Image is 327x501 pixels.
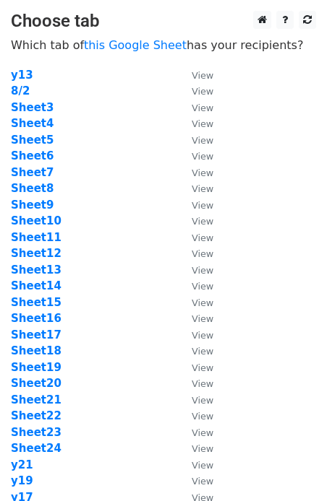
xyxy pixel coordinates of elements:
a: Sheet23 [11,426,61,439]
a: this Google Sheet [84,38,187,52]
a: View [177,426,213,439]
small: View [192,395,213,406]
a: Sheet10 [11,214,61,227]
a: Sheet6 [11,149,54,162]
a: View [177,361,213,374]
small: View [192,297,213,308]
a: Sheet3 [11,101,54,114]
small: View [192,70,213,81]
a: View [177,182,213,195]
a: View [177,409,213,422]
a: View [177,279,213,292]
a: Sheet11 [11,231,61,244]
small: View [192,443,213,454]
a: View [177,263,213,276]
a: View [177,134,213,147]
a: Sheet17 [11,328,61,341]
small: View [192,183,213,194]
small: View [192,118,213,129]
a: Sheet16 [11,312,61,325]
small: View [192,411,213,422]
small: View [192,476,213,487]
a: View [177,69,213,82]
a: Sheet24 [11,442,61,455]
a: Sheet21 [11,393,61,406]
a: Sheet13 [11,263,61,276]
a: Sheet12 [11,247,61,260]
a: View [177,247,213,260]
a: y21 [11,458,33,471]
small: View [192,313,213,324]
a: Sheet15 [11,296,61,309]
a: Sheet22 [11,409,61,422]
a: Sheet5 [11,134,54,147]
small: View [192,200,213,211]
a: View [177,214,213,227]
a: View [177,474,213,487]
a: View [177,393,213,406]
a: View [177,458,213,471]
a: View [177,377,213,390]
a: y19 [11,474,33,487]
a: View [177,442,213,455]
small: View [192,248,213,259]
small: View [192,346,213,357]
a: 8/2 [11,84,30,97]
a: View [177,84,213,97]
a: Sheet18 [11,344,61,357]
small: View [192,460,213,471]
small: View [192,151,213,162]
a: View [177,101,213,114]
p: Which tab of has your recipients? [11,38,316,53]
a: Sheet8 [11,182,54,195]
a: Sheet9 [11,199,54,212]
small: View [192,167,213,178]
small: View [192,103,213,113]
small: View [192,378,213,389]
a: View [177,312,213,325]
small: View [192,427,213,438]
a: View [177,117,213,130]
small: View [192,281,213,292]
small: View [192,86,213,97]
a: View [177,166,213,179]
small: View [192,362,213,373]
a: View [177,344,213,357]
small: View [192,216,213,227]
a: Sheet19 [11,361,61,374]
a: View [177,149,213,162]
h3: Choose tab [11,11,316,32]
a: Sheet20 [11,377,61,390]
a: View [177,296,213,309]
a: Sheet4 [11,117,54,130]
a: y13 [11,69,33,82]
a: View [177,199,213,212]
a: Sheet14 [11,279,61,292]
a: Sheet7 [11,166,54,179]
small: View [192,135,213,146]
